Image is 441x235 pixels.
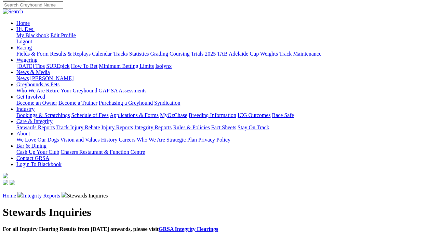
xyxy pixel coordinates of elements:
a: Applications & Forms [110,112,159,118]
div: Racing [16,51,438,57]
a: Track Injury Rebate [56,124,100,130]
div: Get Involved [16,100,438,106]
a: News & Media [16,69,50,75]
b: For all Inquiry Hearing Results from [DATE] onwards, please visit [3,226,218,232]
img: chevron-right.svg [17,192,23,197]
a: Industry [16,106,35,112]
span: Hi, Des [16,26,33,32]
img: logo-grsa-white.png [3,173,8,178]
div: Care & Integrity [16,124,438,131]
p: Stewards Inquiries [3,192,438,199]
img: Search [3,9,23,15]
a: Fields & Form [16,51,49,57]
a: Isolynx [155,63,172,69]
a: Become a Trainer [58,100,97,106]
a: Cash Up Your Club [16,149,59,155]
a: Weights [260,51,278,57]
div: Industry [16,112,438,118]
a: Chasers Restaurant & Function Centre [61,149,145,155]
a: [PERSON_NAME] [30,75,73,81]
a: Logout [16,39,32,44]
a: Retire Your Greyhound [46,88,97,93]
a: Home [3,193,16,199]
a: ICG Outcomes [238,112,270,118]
a: News [16,75,29,81]
a: Fact Sheets [211,124,236,130]
a: Hi, Des [16,26,35,32]
div: Bar & Dining [16,149,438,155]
a: Track Maintenance [279,51,321,57]
a: About [16,131,30,136]
h1: Stewards Inquiries [3,206,438,219]
a: Racing [16,45,32,50]
a: Strategic Plan [166,137,197,143]
a: Wagering [16,57,38,63]
a: Edit Profile [51,32,76,38]
a: Stewards Reports [16,124,55,130]
a: Greyhounds as Pets [16,82,59,87]
a: Become an Owner [16,100,57,106]
img: chevron-right.svg [62,192,67,197]
a: Statistics [129,51,149,57]
img: twitter.svg [10,180,15,185]
a: Tracks [113,51,128,57]
a: Results & Replays [50,51,91,57]
a: Trials [191,51,203,57]
a: We Love Our Dogs [16,137,59,143]
a: How To Bet [71,63,98,69]
a: Care & Integrity [16,118,53,124]
a: My Blackbook [16,32,49,38]
a: Calendar [92,51,112,57]
a: Coursing [170,51,190,57]
a: Purchasing a Greyhound [99,100,153,106]
div: Greyhounds as Pets [16,88,438,94]
a: Get Involved [16,94,45,100]
a: Minimum Betting Limits [99,63,154,69]
a: Bar & Dining [16,143,46,149]
a: Rules & Policies [173,124,210,130]
a: Who We Are [137,137,165,143]
a: Injury Reports [101,124,133,130]
a: GRSA Integrity Hearings [159,226,218,232]
a: History [101,137,117,143]
a: Syndication [154,100,180,106]
a: Race Safe [272,112,294,118]
input: Search [3,1,63,9]
a: Privacy Policy [198,137,230,143]
a: GAP SA Assessments [99,88,147,93]
div: About [16,137,438,143]
div: News & Media [16,75,438,82]
a: SUREpick [46,63,69,69]
a: [DATE] Tips [16,63,45,69]
a: Careers [119,137,135,143]
div: Hi, Des [16,32,438,45]
a: Who We Are [16,88,45,93]
a: Bookings & Scratchings [16,112,70,118]
a: Login To Blackbook [16,161,62,167]
div: Wagering [16,63,438,69]
a: Home [16,20,30,26]
a: Breeding Information [189,112,236,118]
a: Contact GRSA [16,155,49,161]
img: facebook.svg [3,180,8,185]
a: MyOzChase [160,112,187,118]
a: Schedule of Fees [71,112,108,118]
a: Integrity Reports [23,193,60,199]
a: Integrity Reports [134,124,172,130]
a: Vision and Values [60,137,99,143]
a: Grading [150,51,168,57]
a: Stay On Track [238,124,269,130]
a: 2025 TAB Adelaide Cup [205,51,259,57]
